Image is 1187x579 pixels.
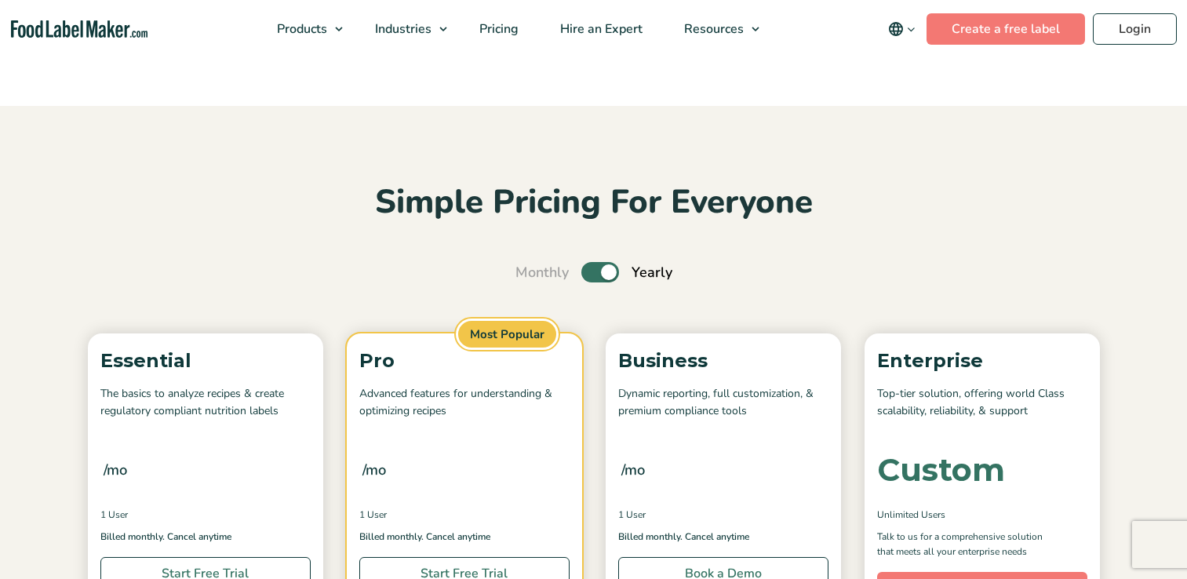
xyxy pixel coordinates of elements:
[370,20,433,38] span: Industries
[679,20,745,38] span: Resources
[618,530,828,544] p: Billed monthly. Cancel anytime
[555,20,644,38] span: Hire an Expert
[621,459,645,481] span: /mo
[632,262,672,283] span: Yearly
[272,20,329,38] span: Products
[877,385,1087,421] p: Top-tier solution, offering world Class scalability, reliability, & support
[877,530,1058,559] p: Talk to us for a comprehensive solution that meets all your enterprise needs
[581,262,619,282] label: Toggle
[104,459,127,481] span: /mo
[359,346,570,376] p: Pro
[515,262,569,283] span: Monthly
[359,508,387,522] span: 1 User
[618,508,646,522] span: 1 User
[877,454,1005,486] div: Custom
[100,346,311,376] p: Essential
[927,13,1085,45] a: Create a free label
[362,459,386,481] span: /mo
[456,319,559,351] span: Most Popular
[1093,13,1177,45] a: Login
[618,346,828,376] p: Business
[100,385,311,421] p: The basics to analyze recipes & create regulatory compliant nutrition labels
[100,530,311,544] p: Billed monthly. Cancel anytime
[100,508,128,522] span: 1 User
[359,385,570,421] p: Advanced features for understanding & optimizing recipes
[877,508,945,522] span: Unlimited Users
[359,530,570,544] p: Billed monthly. Cancel anytime
[80,181,1108,224] h2: Simple Pricing For Everyone
[475,20,520,38] span: Pricing
[877,346,1087,376] p: Enterprise
[618,385,828,421] p: Dynamic reporting, full customization, & premium compliance tools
